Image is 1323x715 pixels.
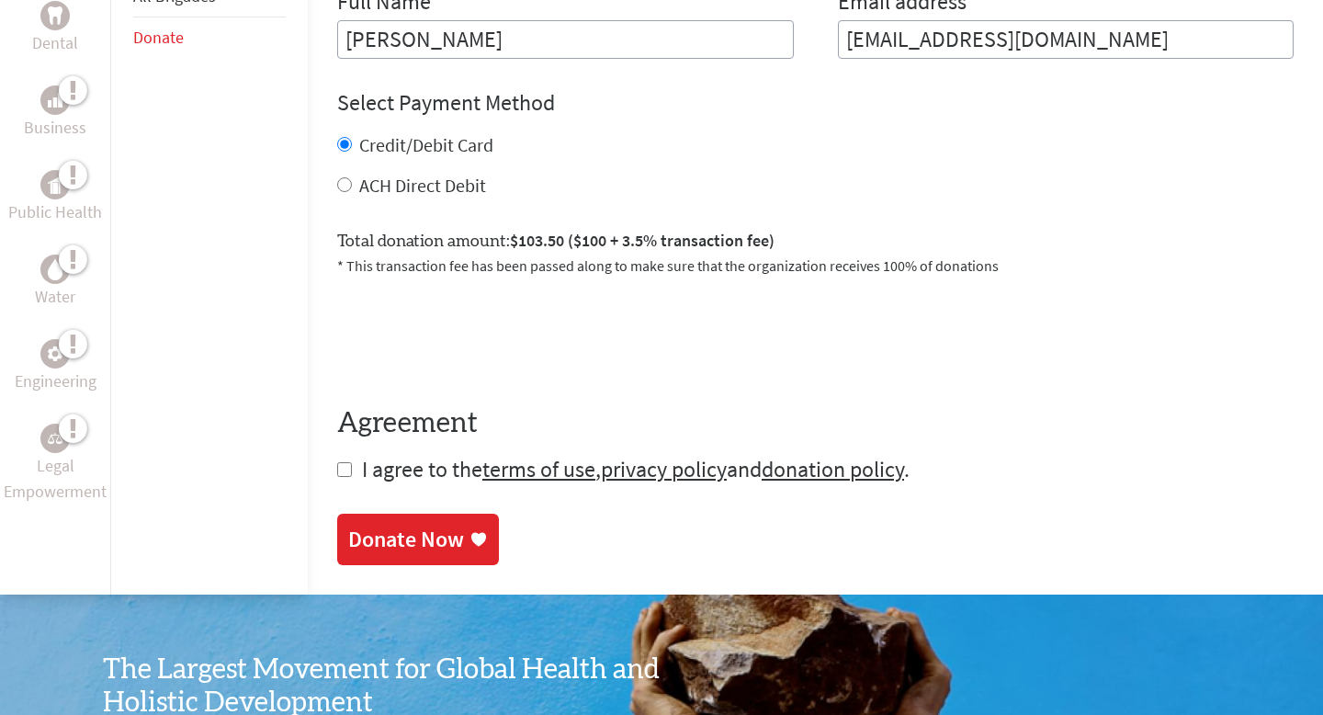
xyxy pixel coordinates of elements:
input: Enter Full Name [337,20,794,59]
a: Donate Now [337,514,499,565]
div: Public Health [40,170,70,199]
img: Business [48,93,62,108]
div: Legal Empowerment [40,424,70,453]
label: Credit/Debit Card [359,133,493,156]
a: BusinessBusiness [24,85,86,141]
label: Total donation amount: [337,228,775,255]
a: privacy policy [601,455,727,483]
p: * This transaction fee has been passed along to make sure that the organization receives 100% of ... [337,255,1294,277]
a: WaterWater [35,255,75,310]
a: DentalDental [32,1,78,56]
img: Legal Empowerment [48,433,62,444]
a: Public HealthPublic Health [8,170,102,225]
p: Public Health [8,199,102,225]
p: Business [24,115,86,141]
p: Water [35,284,75,310]
p: Engineering [15,369,96,394]
img: Dental [48,7,62,25]
img: Water [48,259,62,280]
div: Donate Now [348,525,464,554]
h4: Agreement [337,407,1294,440]
a: Legal EmpowermentLegal Empowerment [4,424,107,505]
a: terms of use [482,455,595,483]
h4: Select Payment Method [337,88,1294,118]
a: Donate [133,27,184,48]
a: EngineeringEngineering [15,339,96,394]
p: Legal Empowerment [4,453,107,505]
img: Public Health [48,176,62,194]
input: Your Email [838,20,1295,59]
span: $103.50 ($100 + 3.5% transaction fee) [510,230,775,251]
span: I agree to the , and . [362,455,910,483]
img: Engineering [48,346,62,361]
p: Dental [32,30,78,56]
div: Business [40,85,70,115]
li: Donate [133,17,286,58]
iframe: reCAPTCHA [337,299,616,370]
div: Water [40,255,70,284]
div: Dental [40,1,70,30]
div: Engineering [40,339,70,369]
label: ACH Direct Debit [359,174,486,197]
a: donation policy [762,455,904,483]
